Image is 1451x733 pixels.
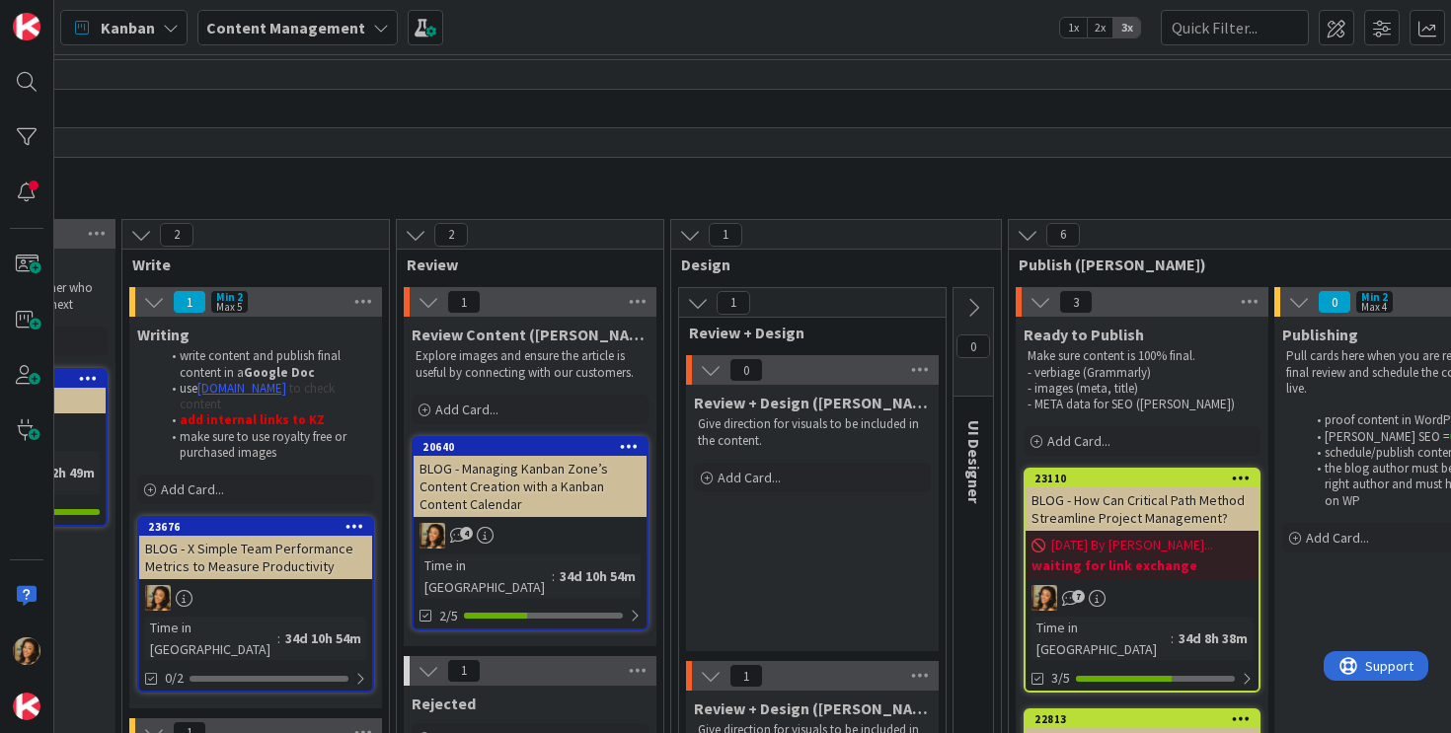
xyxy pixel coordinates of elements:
[414,438,647,456] div: 20640
[277,627,280,649] span: :
[137,516,374,693] a: 23676BLOG - X Simple Team Performance Metrics to Measure ProductivityCLTime in [GEOGRAPHIC_DATA]:...
[555,565,641,587] div: 34d 10h 54m
[1361,302,1387,312] div: Max 4
[460,527,473,540] span: 4
[1059,290,1093,314] span: 3
[681,255,976,274] span: Design
[173,290,206,314] span: 1
[148,520,372,534] div: 23676
[161,480,224,498] span: Add Card...
[414,438,647,517] div: 20640BLOG - Managing Kanban Zone’s Content Creation with a Kanban Content Calendar
[137,325,190,344] span: Writing
[412,325,649,344] span: Review Content (Toni)
[1028,397,1257,412] p: - META data for SEO ([PERSON_NAME])
[439,606,458,626] span: 2/5
[1318,290,1351,314] span: 0
[717,291,750,315] span: 1
[1028,348,1257,364] p: Make sure content is 100% final.
[729,664,763,688] span: 1
[1306,529,1369,547] span: Add Card...
[13,693,40,720] img: avatar
[422,440,647,454] div: 20640
[1031,617,1171,660] div: Time in [GEOGRAPHIC_DATA]
[1051,668,1070,689] span: 3/5
[414,456,647,517] div: BLOG - Managing Kanban Zone’s Content Creation with a Kanban Content Calendar
[434,223,468,247] span: 2
[139,518,372,536] div: 23676
[216,292,243,302] div: Min 2
[956,334,990,358] span: 0
[216,302,242,312] div: Max 5
[1282,325,1358,344] span: Publishing
[41,3,90,27] span: Support
[709,223,742,247] span: 1
[1046,223,1080,247] span: 6
[1024,325,1144,344] span: Ready to Publish
[447,290,481,314] span: 1
[694,698,931,718] span: Review + Design (Dimitri)
[412,694,476,713] span: Rejected
[414,523,647,549] div: CL
[420,554,552,598] div: Time in [GEOGRAPHIC_DATA]
[1051,535,1213,555] span: [DATE] By [PERSON_NAME]...
[1028,381,1257,397] p: - images (meta, title)
[964,420,984,503] span: UI Designer
[1026,585,1259,611] div: CL
[13,13,40,40] img: Visit kanbanzone.com
[1026,470,1259,531] div: 23110BLOG - How Can Critical Path Method Streamline Project Management?
[139,536,372,579] div: BLOG - X Simple Team Performance Metrics to Measure Productivity
[447,659,481,683] span: 1
[1026,470,1259,487] div: 23110
[1031,585,1057,611] img: CL
[420,523,445,549] img: CL
[145,585,171,611] img: CL
[1047,432,1110,450] span: Add Card...
[161,381,371,413] li: use
[13,637,40,665] img: CL
[552,565,555,587] span: :
[145,617,277,660] div: Time in [GEOGRAPHIC_DATA]
[718,469,781,486] span: Add Card...
[1171,627,1174,649] span: :
[1087,18,1113,37] span: 2x
[1034,712,1259,726] div: 22813
[416,348,645,381] p: Explore images and ensure the article is useful by connecting with our customers.
[132,255,364,274] span: Write
[1026,487,1259,531] div: BLOG - How Can Critical Path Method Streamline Project Management?
[1026,710,1259,728] div: 22813
[180,380,338,412] span: to check content
[689,323,921,342] span: Review + Design
[206,18,365,37] b: Content Management
[435,401,498,418] span: Add Card...
[101,16,155,39] span: Kanban
[139,585,372,611] div: CL
[244,364,315,381] strong: Google Doc
[1031,555,1253,575] b: waiting for link exchange
[1113,18,1140,37] span: 3x
[1028,365,1257,381] p: - verbiage (Grammarly)
[280,627,366,649] div: 34d 10h 54m
[729,358,763,382] span: 0
[14,462,100,483] div: 68d 22h 49m
[1060,18,1087,37] span: 1x
[197,380,286,397] a: [DOMAIN_NAME]
[165,668,184,689] span: 0/2
[161,429,371,462] li: make sure to use royalty free or purchased images
[160,223,193,247] span: 2
[698,416,927,449] p: Give direction for visuals to be included in the content.
[1034,472,1259,485] div: 23110
[407,255,639,274] span: Review
[1174,627,1253,649] div: 34d 8h 38m
[1024,468,1260,693] a: 23110BLOG - How Can Critical Path Method Streamline Project Management?[DATE] By [PERSON_NAME]......
[1161,10,1309,45] input: Quick Filter...
[1361,292,1388,302] div: Min 2
[161,348,371,381] li: write content and publish final content in a
[139,518,372,579] div: 23676BLOG - X Simple Team Performance Metrics to Measure Productivity
[412,436,649,630] a: 20640BLOG - Managing Kanban Zone’s Content Creation with a Kanban Content CalendarCLTime in [GEOG...
[180,411,325,428] strong: add internal links to KZ
[1072,590,1085,603] span: 7
[694,393,931,412] span: Review + Design (Christine)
